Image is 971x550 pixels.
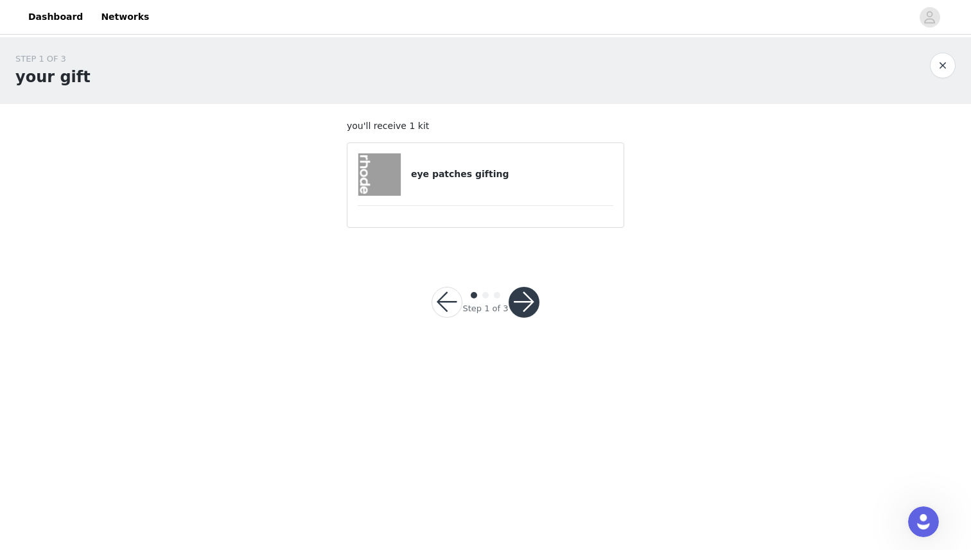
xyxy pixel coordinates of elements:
h1: your gift [15,65,91,89]
iframe: Intercom live chat [908,506,939,537]
a: Networks [93,3,157,31]
div: avatar [923,7,936,28]
div: STEP 1 OF 3 [15,53,91,65]
p: you'll receive 1 kit [347,119,624,133]
h4: eye patches gifting [411,168,613,181]
img: eye patches gifting [358,153,401,196]
div: Step 1 of 3 [462,302,508,315]
a: Dashboard [21,3,91,31]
